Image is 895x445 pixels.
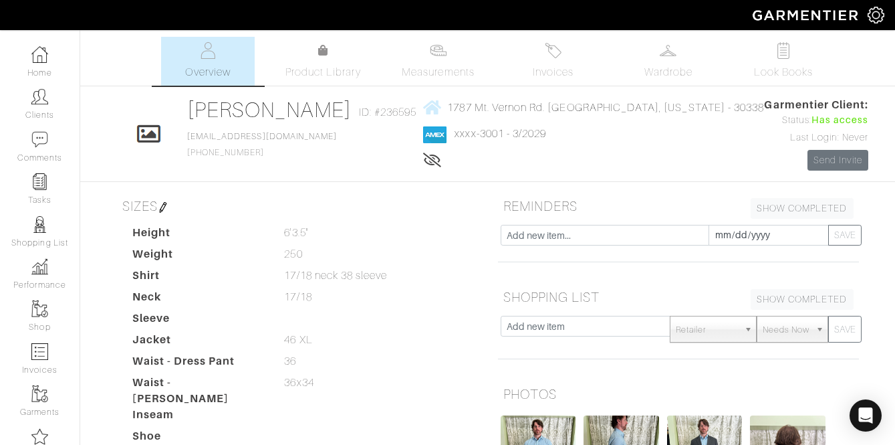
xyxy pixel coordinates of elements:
img: graph-8b7af3c665d003b59727f371ae50e7771705bf0c487971e6e97d053d13c5068d.png [31,258,48,275]
img: comment-icon-a0a6a9ef722e966f86d9cbdc48e553b5cf19dbc54f86b18d962a5391bc8f6eb6.png [31,131,48,148]
a: Overview [161,37,255,86]
input: Add new item... [501,225,709,246]
a: 1787 Mt. Vernon Rd. [GEOGRAPHIC_DATA], [US_STATE] - 30338 [423,99,764,116]
span: 36x34 [284,375,313,391]
img: companies-icon-14a0f246c7e91f24465de634b560f0151b0cc5c9ce11af5fac52e6d7d6371812.png [31,428,48,445]
img: american_express-1200034d2e149cdf2cc7894a33a747db654cf6f8355cb502592f1d228b2ac700.png [423,126,446,143]
a: Wardrobe [622,37,715,86]
a: Product Library [276,43,370,80]
span: Product Library [285,64,361,80]
span: Look Books [754,64,813,80]
input: Add new item [501,316,671,337]
span: Retailer [676,317,739,343]
img: dashboard-icon-dbcd8f5a0b271acd01030246c82b418ddd0df26cd7fceb0bd07c9910d44c42f6.png [31,46,48,63]
span: Overview [185,64,230,80]
span: 17/18 [284,289,311,305]
a: Look Books [737,37,830,86]
dt: Inseam [122,407,275,428]
a: xxxx-3001 - 3/2029 [455,128,546,140]
a: [PERSON_NAME] [187,98,352,122]
img: orders-27d20c2124de7fd6de4e0e44c1d41de31381a507db9b33961299e4e07d508b8c.svg [545,42,561,59]
dt: Waist - Dress Pant [122,353,275,375]
img: garments-icon-b7da505a4dc4fd61783c78ac3ca0ef83fa9d6f193b1c9dc38574b1d14d53ca28.png [31,385,48,402]
dt: Neck [122,289,275,310]
div: Status: [764,113,868,128]
h5: PHOTOS [498,381,859,408]
img: garments-icon-b7da505a4dc4fd61783c78ac3ca0ef83fa9d6f193b1c9dc38574b1d14d53ca28.png [31,300,48,317]
span: 6'3.5" [284,225,307,241]
button: SAVE [828,225,862,246]
img: reminder-icon-8004d30b9f0a5d33ae49ab947aed9ed385cf756f9e5892f1edd6e32f2345188e.png [31,173,48,190]
span: ID: #236595 [359,104,417,120]
img: garmentier-logo-header-white-b43fb05a5012e4ada735d5af1a66efaba907eab6374d6393d1fbf88cb4ef424d.png [746,3,868,27]
h5: SHOPPING LIST [498,284,859,310]
h5: REMINDERS [498,193,859,219]
span: Wardrobe [644,64,692,80]
img: measurements-466bbee1fd09ba9460f595b01e5d73f9e2bff037440d3c8f018324cb6cdf7a4a.svg [430,42,446,59]
span: [PHONE_NUMBER] [187,132,337,157]
dt: Shirt [122,268,275,289]
dt: Height [122,225,275,246]
span: 36 [284,353,296,369]
span: Has access [811,113,869,128]
span: 250 [284,246,302,262]
span: 46 XL [284,332,312,348]
dt: Waist - [PERSON_NAME] [122,375,275,407]
span: Garmentier Client: [764,97,868,113]
span: 17/18 neck 38 sleeve [284,268,387,284]
a: SHOW COMPLETED [751,198,854,219]
a: Measurements [391,37,485,86]
dt: Weight [122,246,275,268]
div: Open Intercom Messenger [850,399,882,432]
a: Invoices [507,37,600,86]
dt: Sleeve [122,310,275,332]
img: basicinfo-40fd8af6dae0f16599ec9e87c0ef1c0a1fdea2edbe929e3d69a839185d80c458.svg [200,42,217,59]
img: pen-cf24a1663064a2ec1b9c1bd2387e9de7a2fa800b781884d57f21acf72779bad2.png [158,202,168,213]
a: [EMAIL_ADDRESS][DOMAIN_NAME] [187,132,337,141]
img: wardrobe-487a4870c1b7c33e795ec22d11cfc2ed9d08956e64fb3008fe2437562e282088.svg [660,42,676,59]
img: stylists-icon-eb353228a002819b7ec25b43dbf5f0378dd9e0616d9560372ff212230b889e62.png [31,216,48,233]
a: SHOW COMPLETED [751,289,854,310]
img: orders-icon-0abe47150d42831381b5fb84f609e132dff9fe21cb692f30cb5eec754e2cba89.png [31,343,48,360]
a: Send Invite [807,150,869,171]
button: SAVE [828,316,862,343]
img: gear-icon-white-bd11855cb880d31180b6d7d6211b90ccbf57a29d726f0c71d8c61bd08dd39cc2.png [868,7,884,23]
img: todo-9ac3debb85659649dc8f770b8b6100bb5dab4b48dedcbae339e5042a72dfd3cc.svg [775,42,791,59]
span: Invoices [533,64,573,80]
span: Measurements [402,64,475,80]
dt: Jacket [122,332,275,353]
span: Needs Now [763,317,809,343]
div: Last Login: Never [764,130,868,145]
span: 1787 Mt. Vernon Rd. [GEOGRAPHIC_DATA], [US_STATE] - 30338 [447,101,764,113]
h5: SIZES [117,193,478,219]
img: clients-icon-6bae9207a08558b7cb47a8932f037763ab4055f8c8b6bfacd5dc20c3e0201464.png [31,88,48,105]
